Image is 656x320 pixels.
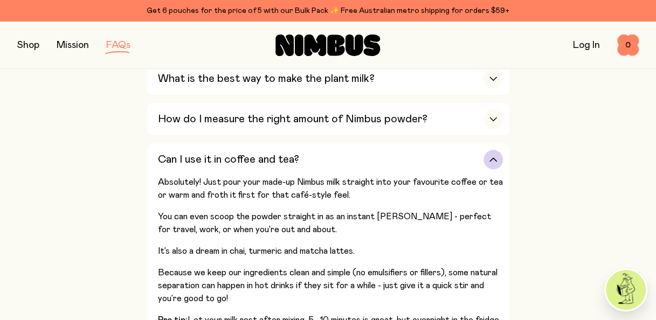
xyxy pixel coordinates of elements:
img: agent [606,270,646,310]
div: Get 6 pouches for the price of 5 with our Bulk Pack ✨ Free Australian metro shipping for orders $59+ [17,4,639,17]
h3: Can I use it in coffee and tea? [158,153,299,166]
button: How do I measure the right amount of Nimbus powder? [147,103,509,135]
button: 0 [617,34,639,56]
button: What is the best way to make the plant milk? [147,62,509,95]
p: Because we keep our ingredients clean and simple (no emulsifiers or fillers), some natural separa... [158,266,503,305]
h3: How do I measure the right amount of Nimbus powder? [158,113,427,126]
p: Absolutely! Just pour your made-up Nimbus milk straight into your favourite coffee or tea or warm... [158,176,503,201]
p: You can even scoop the powder straight in as an instant [PERSON_NAME] - perfect for travel, work,... [158,210,503,236]
p: It’s also a dream in chai, turmeric and matcha lattes. [158,245,503,258]
h3: What is the best way to make the plant milk? [158,72,375,85]
a: Log In [573,40,600,50]
a: FAQs [106,40,130,50]
a: Mission [57,40,89,50]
